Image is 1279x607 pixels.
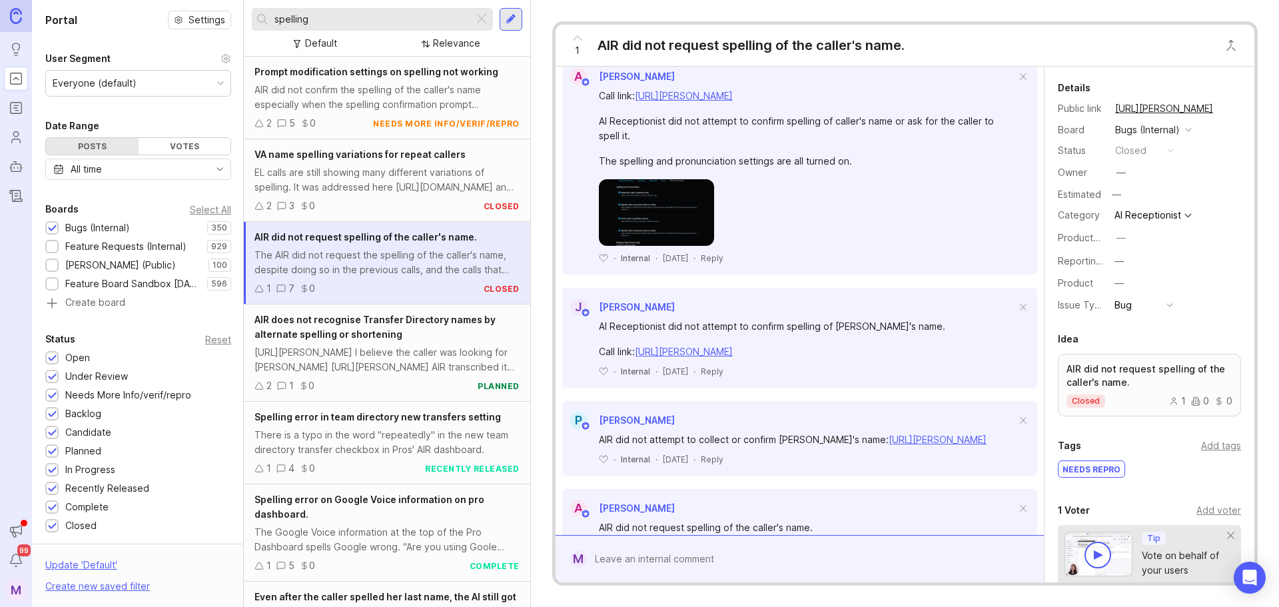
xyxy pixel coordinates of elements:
[65,444,101,458] div: Planned
[45,298,231,310] a: Create board
[211,241,227,252] p: 929
[310,116,316,131] div: 0
[254,314,496,340] span: AIR does not recognise Transfer Directory names by alternate spelling or shortening
[309,461,315,476] div: 0
[1058,190,1101,199] div: Estimated
[17,544,31,556] span: 99
[189,13,225,27] span: Settings
[701,454,723,465] div: Reply
[614,454,616,465] div: ·
[289,116,295,131] div: 5
[1112,229,1130,247] button: ProductboardID
[1111,100,1217,117] a: [URL][PERSON_NAME]
[1058,143,1104,158] div: Status
[4,155,28,179] a: Autopilot
[53,76,137,91] div: Everyone (default)
[266,116,272,131] div: 2
[288,281,294,296] div: 7
[575,43,580,58] span: 1
[244,304,530,402] a: AIR does not recognise Transfer Directory names by alternate spelling or shortening[URL][PERSON_N...
[599,89,1016,103] div: Call link:
[1066,362,1232,389] p: AIR did not request spelling of the caller's name.
[470,560,520,572] div: complete
[254,428,520,457] div: There is a typo in the word "repeatedly" in the new team directory transfer checkbox in Pros' AIR...
[4,67,28,91] a: Portal
[1058,438,1081,454] div: Tags
[1058,165,1104,180] div: Owner
[580,508,590,518] img: member badge
[1058,354,1241,416] a: AIR did not request spelling of the caller's name.closed100
[65,239,187,254] div: Feature Requests (Internal)
[266,281,271,296] div: 1
[254,83,520,112] div: AIR did not confirm the spelling of the caller's name especially when the spelling confirmation p...
[598,36,905,55] div: AIR did not request spelling of the caller's name.
[1058,232,1128,243] label: ProductboardID
[693,253,695,264] div: ·
[570,500,588,517] div: A
[45,558,117,579] div: Update ' Default '
[65,388,191,402] div: Needs More Info/verif/repro
[1147,533,1160,544] p: Tip
[45,12,77,28] h1: Portal
[254,494,484,520] span: Spelling error on Google Voice information on pro dashboard.
[289,378,294,393] div: 1
[244,57,530,139] a: Prompt modification settings on spelling not workingAIR did not confirm the spelling of the calle...
[4,37,28,61] a: Ideas
[693,454,695,465] div: ·
[1214,396,1232,406] div: 0
[599,154,1016,169] div: The spelling and pronunciation settings are all turned on.
[889,434,987,445] a: [URL][PERSON_NAME]
[65,518,97,533] div: Closed
[570,299,588,316] div: J
[599,71,675,82] span: [PERSON_NAME]
[1114,211,1181,220] div: AI Receptionist
[71,162,102,177] div: All time
[266,378,272,393] div: 2
[254,345,520,374] div: [URL][PERSON_NAME] I believe the caller was looking for [PERSON_NAME] [URL][PERSON_NAME] AIR tran...
[45,51,111,67] div: User Segment
[562,68,675,85] a: A[PERSON_NAME]
[1108,186,1125,203] div: —
[45,118,99,134] div: Date Range
[4,578,28,602] button: M
[1201,438,1241,453] div: Add tags
[373,118,520,129] div: needs more info/verif/repro
[1059,461,1124,477] div: NEEDS REPRO
[1058,299,1106,310] label: Issue Type
[209,164,230,175] svg: toggle icon
[1058,255,1129,267] label: Reporting Team
[65,500,109,514] div: Complete
[599,414,675,426] span: [PERSON_NAME]
[655,366,657,377] div: ·
[1142,548,1228,578] div: Vote on behalf of your users
[10,8,22,23] img: Canny Home
[254,149,466,160] span: VA name spelling variations for repeat callers
[655,454,657,465] div: ·
[65,462,115,477] div: In Progress
[1218,32,1244,59] button: Close button
[254,165,520,195] div: EL calls are still showing many different variations of spelling. It was addressed here [URL][DOM...
[309,281,315,296] div: 0
[1058,101,1104,116] div: Public link
[308,378,314,393] div: 0
[244,484,530,582] a: Spelling error on Google Voice information on pro dashboard.The Google Voice information at the t...
[274,12,468,27] input: Search...
[1191,396,1209,406] div: 0
[288,558,294,573] div: 5
[254,525,520,554] div: The Google Voice information at the top of the Pro Dashboard spells Google wrong. "Are you using ...
[484,201,520,212] div: closed
[425,463,520,474] div: recently released
[580,420,590,430] img: member badge
[309,558,315,573] div: 0
[65,369,128,384] div: Under Review
[701,366,723,377] div: Reply
[599,520,1016,535] div: AIR did not request spelling of the caller's name.
[1058,502,1090,518] div: 1 Voter
[570,412,588,429] div: P
[1065,532,1132,576] img: video-thumbnail-vote-d41b83416815613422e2ca741bf692cc.jpg
[288,461,294,476] div: 4
[139,138,231,155] div: Votes
[244,402,530,484] a: Spelling error in team directory new transfers settingThere is a typo in the word "repeatedly" in...
[211,223,227,233] p: 350
[1116,165,1126,180] div: —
